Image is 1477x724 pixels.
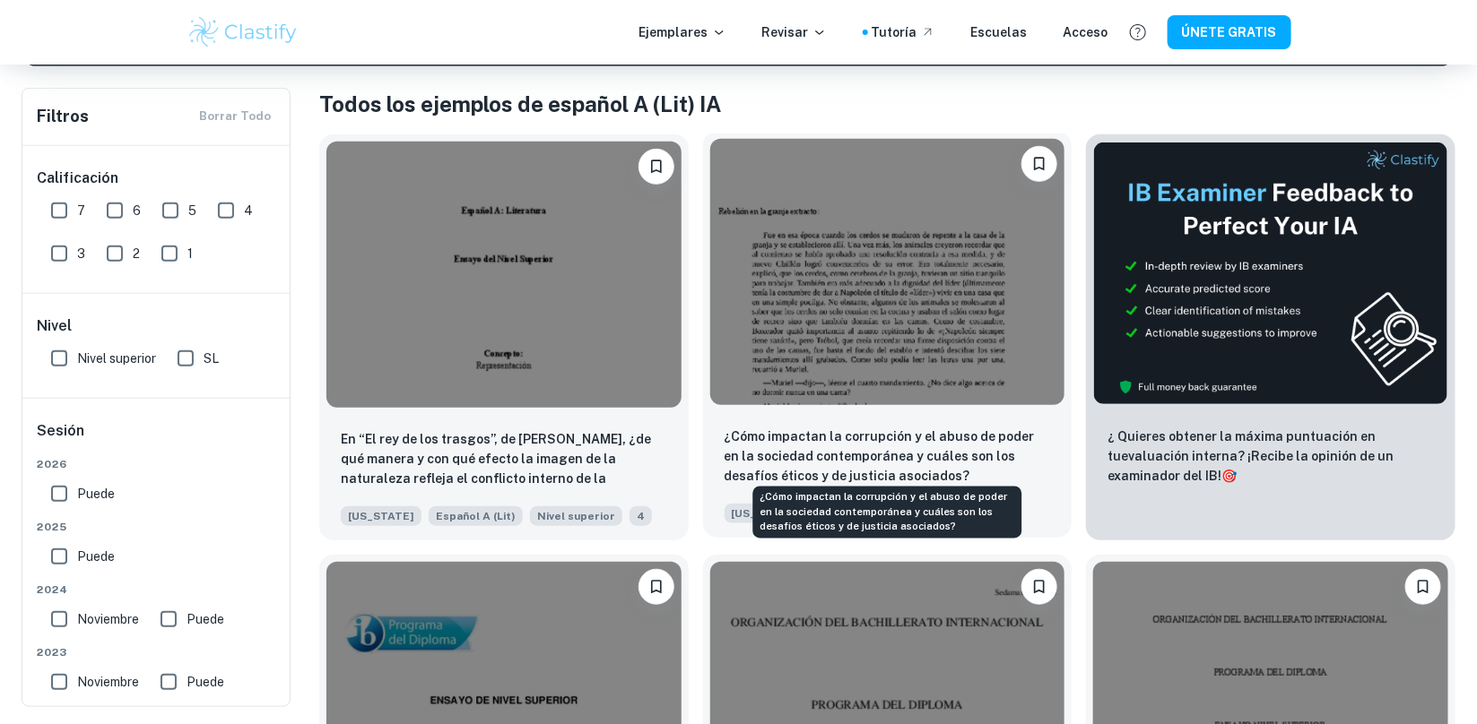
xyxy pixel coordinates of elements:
[77,612,139,626] font: Noviembre
[187,14,300,50] img: Logotipo de Clastify
[348,510,414,522] font: [US_STATE]
[1021,146,1057,182] button: Inicie sesión para marcar ejemplos como favoritos
[703,134,1073,540] a: Inicie sesión para marcar ejemplos como favoritos¿Cómo impactan la corrupción y el abuso de poder...
[872,25,917,39] font: Tutoría
[187,246,193,261] font: 1
[37,646,67,659] font: 2023
[639,569,674,605] button: Inicie sesión para marcar ejemplos como favoritos
[187,675,224,689] font: Puede
[133,246,140,261] font: 2
[1168,15,1291,48] button: ÚNETE GRATIS
[1064,22,1108,42] a: Acceso
[725,427,1051,486] p: ¿Cómo impactan la corrupción y el abuso de poder en la sociedad contemporánea y cuáles son los de...
[187,612,224,626] font: Puede
[1021,569,1057,605] button: Inicie sesión para marcar ejemplos como favoritos
[77,487,115,501] font: Puede
[188,203,196,218] font: 5
[37,107,89,125] font: Filtros
[77,549,115,564] font: Puede
[639,25,708,39] font: Ejemplares
[77,351,156,366] font: Nivel superior
[204,351,219,366] font: SL
[77,203,85,218] font: 7
[1086,134,1455,540] a: Uña del pulgar¿ Quieres obtener la máxima puntuación en tuevaluación interna? ¡Recibe la opinión ...
[319,134,689,540] a: Inicie sesión para marcar ejemplos como favoritosEn “El rey de los trasgos”, de Angela Carter, ¿d...
[1182,26,1277,40] font: ÚNETE GRATIS
[341,432,651,505] font: En “El rey de los trasgos”, de [PERSON_NAME], ¿de qué manera y con qué efecto la imagen de la nat...
[37,458,67,470] font: 2026
[639,149,674,185] button: Inicie sesión para marcar ejemplos como favoritos
[872,22,935,42] a: Tutoría
[1405,569,1441,605] button: Inicie sesión para marcar ejemplos como favoritos
[710,139,1065,405] img: Miniatura de ejemplo de Español A (Literatura) IA: ¿Cómo impactan la corrupción y el abuso?
[244,203,253,218] font: 4
[1108,449,1394,483] font: ? ¡Recibe la opinión de un examinador del IB!
[1221,469,1237,483] font: 🎯
[37,169,118,186] font: Calificación
[1123,17,1153,47] button: Ayuda y comentarios
[326,142,682,408] img: Miniatura de ejemplo de Español A (Literatura) IA: En “El rey de los trasgos”, de Angela Ca
[341,429,667,490] p: En “El rey de los trasgos”, de Angela Carter, ¿de qué manera y con qué efecto la imagen de la nat...
[971,25,1028,39] font: Escuelas
[37,521,67,533] font: 2025
[1064,25,1108,39] font: Acceso
[537,510,615,522] font: Nivel superior
[436,510,516,522] font: Español A (Lit)
[1108,429,1376,463] font: ¿ Quieres obtener la máxima puntuación en tu
[37,317,72,334] font: Nivel
[1093,142,1448,405] img: Uña del pulgar
[1121,449,1238,463] font: evaluación interna
[760,492,1008,532] font: ¿Cómo impactan la corrupción y el abuso de poder en la sociedad contemporánea y cuáles son los de...
[319,91,721,116] font: Todos los ejemplos de español A (Lit) IA
[37,422,84,439] font: Sesión
[971,22,1028,42] a: Escuelas
[725,429,1035,483] font: ¿Cómo impactan la corrupción y el abuso de poder en la sociedad contemporánea y cuáles son los de...
[133,203,141,218] font: 6
[732,507,798,520] font: [US_STATE]
[762,25,809,39] font: Revisar
[77,246,85,261] font: 3
[37,583,68,596] font: 2024
[77,675,139,689] font: Noviembre
[637,510,645,522] font: 4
